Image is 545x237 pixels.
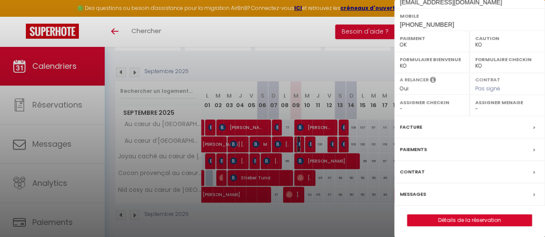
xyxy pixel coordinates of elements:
label: Caution [475,34,539,43]
label: Messages [400,190,426,199]
label: Paiements [400,145,427,154]
span: Pas signé [475,85,500,92]
i: Sélectionner OUI si vous souhaiter envoyer les séquences de messages post-checkout [430,76,436,86]
label: Contrat [475,76,500,82]
label: Contrat [400,167,425,176]
button: Détails de la réservation [407,214,532,226]
label: Facture [400,123,422,132]
a: Détails de la réservation [408,215,532,226]
label: Assigner Menage [475,98,539,107]
span: [PHONE_NUMBER] [400,21,454,28]
label: Paiement [400,34,464,43]
label: A relancer [400,76,429,83]
label: Formulaire Bienvenue [400,55,464,64]
label: Assigner Checkin [400,98,464,107]
label: Formulaire Checkin [475,55,539,64]
label: Mobile [400,12,539,20]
